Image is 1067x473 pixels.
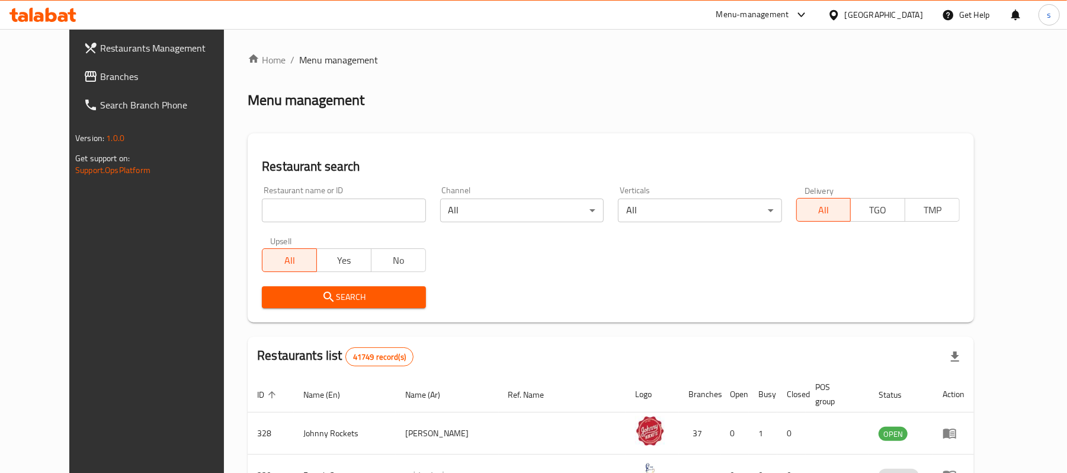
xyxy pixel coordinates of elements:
[75,162,150,178] a: Support.OpsPlatform
[267,252,312,269] span: All
[74,91,248,119] a: Search Branch Phone
[100,69,238,84] span: Branches
[879,427,908,441] span: OPEN
[720,376,749,413] th: Open
[635,416,665,446] img: Johnny Rockets
[626,376,679,413] th: Logo
[943,426,965,440] div: Menu
[270,237,292,245] label: Upsell
[262,286,425,308] button: Search
[262,248,317,272] button: All
[371,248,426,272] button: No
[299,53,378,67] span: Menu management
[777,413,806,455] td: 0
[106,130,124,146] span: 1.0.0
[618,199,781,222] div: All
[248,91,364,110] h2: Menu management
[850,198,905,222] button: TGO
[75,151,130,166] span: Get support on:
[802,202,847,219] span: All
[376,252,421,269] span: No
[257,388,280,402] span: ID
[405,388,456,402] span: Name (Ar)
[910,202,955,219] span: TMP
[290,53,294,67] li: /
[322,252,367,269] span: Yes
[679,413,720,455] td: 37
[933,376,974,413] th: Action
[262,158,960,175] h2: Restaurant search
[248,53,286,67] a: Home
[1047,8,1051,21] span: s
[905,198,960,222] button: TMP
[257,347,414,366] h2: Restaurants list
[262,199,425,222] input: Search for restaurant name or ID..
[303,388,355,402] span: Name (En)
[749,376,777,413] th: Busy
[879,388,917,402] span: Status
[271,290,416,305] span: Search
[248,53,974,67] nav: breadcrumb
[396,413,499,455] td: [PERSON_NAME]
[777,376,806,413] th: Closed
[941,343,969,371] div: Export file
[346,351,413,363] span: 41749 record(s)
[716,8,789,22] div: Menu-management
[720,413,749,455] td: 0
[508,388,560,402] span: Ref. Name
[440,199,604,222] div: All
[316,248,371,272] button: Yes
[248,413,294,455] td: 328
[845,8,923,21] div: [GEOGRAPHIC_DATA]
[805,186,834,194] label: Delivery
[75,130,104,146] span: Version:
[749,413,777,455] td: 1
[679,376,720,413] th: Branches
[796,198,851,222] button: All
[855,202,901,219] span: TGO
[100,41,238,55] span: Restaurants Management
[345,347,414,366] div: Total records count
[815,380,855,408] span: POS group
[74,34,248,62] a: Restaurants Management
[100,98,238,112] span: Search Branch Phone
[74,62,248,91] a: Branches
[294,413,396,455] td: Johnny Rockets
